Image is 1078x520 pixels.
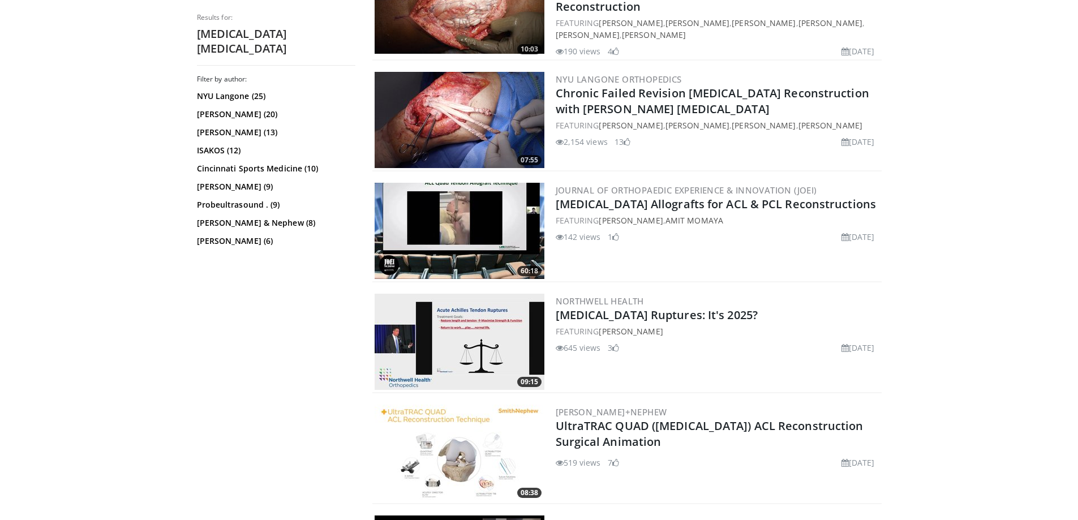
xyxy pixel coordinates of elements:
[375,183,544,279] img: 0030fa76-b97a-4eea-9645-5ce4dd6f64cf.300x170_q85_crop-smart_upscale.jpg
[197,13,355,22] p: Results for:
[197,109,353,120] a: [PERSON_NAME] (20)
[798,120,862,131] a: [PERSON_NAME]
[556,74,682,85] a: NYU Langone Orthopedics
[197,199,353,210] a: Probeultrasound . (9)
[556,325,879,337] div: FEATURING
[375,405,544,501] a: 08:38
[197,163,353,174] a: Cincinnati Sports Medicine (10)
[556,307,758,323] a: [MEDICAL_DATA] Ruptures: It's 2025?
[556,184,817,196] a: Journal of Orthopaedic Experience & Innovation (JOEI)
[608,342,619,354] li: 3
[798,18,862,28] a: [PERSON_NAME]
[556,85,869,117] a: Chronic Failed Revision [MEDICAL_DATA] Reconstruction with [PERSON_NAME] [MEDICAL_DATA]
[665,120,729,131] a: [PERSON_NAME]
[841,457,875,469] li: [DATE]
[599,120,663,131] a: [PERSON_NAME]
[841,342,875,354] li: [DATE]
[517,266,542,276] span: 60:18
[608,231,619,243] li: 1
[599,18,663,28] a: [PERSON_NAME]
[375,72,544,168] a: 07:55
[517,488,542,498] span: 08:38
[556,29,620,40] a: [PERSON_NAME]
[556,136,608,148] li: 2,154 views
[517,155,542,165] span: 07:55
[665,18,729,28] a: [PERSON_NAME]
[841,45,875,57] li: [DATE]
[375,294,544,390] img: f8686b37-7a73-4259-9453-f9dcb015e1dc.300x170_q85_crop-smart_upscale.jpg
[197,127,353,138] a: [PERSON_NAME] (13)
[556,457,601,469] li: 519 views
[556,119,879,131] div: FEATURING , , ,
[608,45,619,57] li: 4
[517,44,542,54] span: 10:03
[375,183,544,279] a: 60:18
[665,215,723,226] a: Amit Momaya
[375,405,544,501] img: be68afc5-5bc4-46ec-a9b0-23f64f3076cb.300x170_q85_crop-smart_upscale.jpg
[197,217,353,229] a: [PERSON_NAME] & Nephew (8)
[556,17,879,41] div: FEATURING , , , , ,
[841,136,875,148] li: [DATE]
[556,45,601,57] li: 190 views
[556,196,877,212] a: [MEDICAL_DATA] Allografts for ACL & PCL Reconstructions
[197,75,355,84] h3: Filter by author:
[556,342,601,354] li: 645 views
[556,406,667,418] a: [PERSON_NAME]+Nephew
[732,120,796,131] a: [PERSON_NAME]
[197,27,355,56] h2: [MEDICAL_DATA] [MEDICAL_DATA]
[841,231,875,243] li: [DATE]
[375,72,544,168] img: 19d4fb57-d425-4c2d-a2dd-156658f178bb.jpg.300x170_q85_crop-smart_upscale.jpg
[556,231,601,243] li: 142 views
[197,181,353,192] a: [PERSON_NAME] (9)
[197,235,353,247] a: [PERSON_NAME] (6)
[608,457,619,469] li: 7
[732,18,796,28] a: [PERSON_NAME]
[599,326,663,337] a: [PERSON_NAME]
[622,29,686,40] a: [PERSON_NAME]
[556,295,644,307] a: Northwell Health
[197,145,353,156] a: ISAKOS (12)
[375,294,544,390] a: 09:15
[599,215,663,226] a: [PERSON_NAME]
[197,91,353,102] a: NYU Langone (25)
[615,136,630,148] li: 13
[517,377,542,387] span: 09:15
[556,214,879,226] div: FEATURING ,
[556,418,864,449] a: UltraTRAC QUAD ([MEDICAL_DATA]) ACL Reconstruction Surgical Animation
